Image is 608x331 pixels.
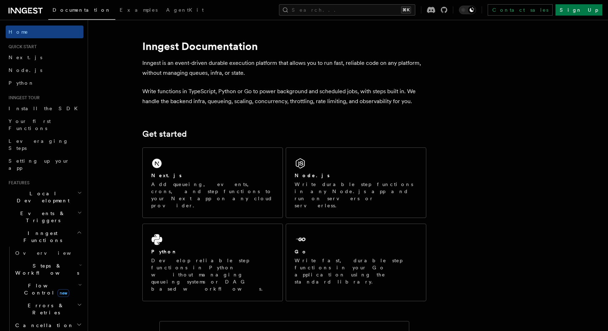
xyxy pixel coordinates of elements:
button: Inngest Functions [6,227,83,247]
a: Contact sales [488,4,553,16]
p: Develop reliable step functions in Python without managing queueing systems or DAG based workflows. [151,257,274,292]
a: GoWrite fast, durable step functions in your Go application using the standard library. [286,224,426,301]
a: Get started [142,129,187,139]
kbd: ⌘K [401,6,411,13]
span: Errors & Retries [12,302,77,316]
a: Install the SDK [6,102,83,115]
button: Events & Triggers [6,207,83,227]
span: Leveraging Steps [9,138,69,151]
span: Quick start [6,44,37,50]
button: Search...⌘K [279,4,415,16]
h2: Next.js [151,172,182,179]
button: Flow Controlnew [12,279,83,299]
span: Examples [120,7,158,13]
p: Inngest is an event-driven durable execution platform that allows you to run fast, reliable code ... [142,58,426,78]
button: Toggle dark mode [459,6,476,14]
a: Setting up your app [6,155,83,174]
h2: Python [151,248,177,255]
p: Write fast, durable step functions in your Go application using the standard library. [295,257,417,285]
span: Overview [15,250,88,256]
a: Documentation [48,2,115,20]
span: Cancellation [12,322,74,329]
a: Node.js [6,64,83,77]
button: Local Development [6,187,83,207]
a: Overview [12,247,83,259]
span: Next.js [9,55,42,60]
a: PythonDevelop reliable step functions in Python without managing queueing systems or DAG based wo... [142,224,283,301]
span: Inngest Functions [6,230,77,244]
span: Your first Functions [9,118,51,131]
a: AgentKit [162,2,208,19]
span: Events & Triggers [6,210,77,224]
span: new [57,289,69,297]
a: Home [6,26,83,38]
p: Write durable step functions in any Node.js app and run on servers or serverless. [295,181,417,209]
a: Python [6,77,83,89]
h2: Node.js [295,172,330,179]
span: Install the SDK [9,106,82,111]
a: Examples [115,2,162,19]
h2: Go [295,248,307,255]
span: Local Development [6,190,77,204]
a: Leveraging Steps [6,135,83,155]
p: Add queueing, events, crons, and step functions to your Next app on any cloud provider. [151,181,274,209]
a: Sign Up [555,4,602,16]
span: Setting up your app [9,158,70,171]
p: Write functions in TypeScript, Python or Go to power background and scheduled jobs, with steps bu... [142,86,426,106]
a: Your first Functions [6,115,83,135]
span: Features [6,180,29,186]
button: Steps & Workflows [12,259,83,279]
h1: Inngest Documentation [142,40,426,52]
a: Next.jsAdd queueing, events, crons, and step functions to your Next app on any cloud provider. [142,147,283,218]
a: Next.js [6,51,83,64]
span: Steps & Workflows [12,262,79,276]
a: Node.jsWrite durable step functions in any Node.js app and run on servers or serverless. [286,147,426,218]
span: Flow Control [12,282,78,296]
button: Errors & Retries [12,299,83,319]
span: Node.js [9,67,42,73]
span: Documentation [53,7,111,13]
span: Python [9,80,34,86]
span: Inngest tour [6,95,40,101]
span: Home [9,28,28,35]
span: AgentKit [166,7,204,13]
